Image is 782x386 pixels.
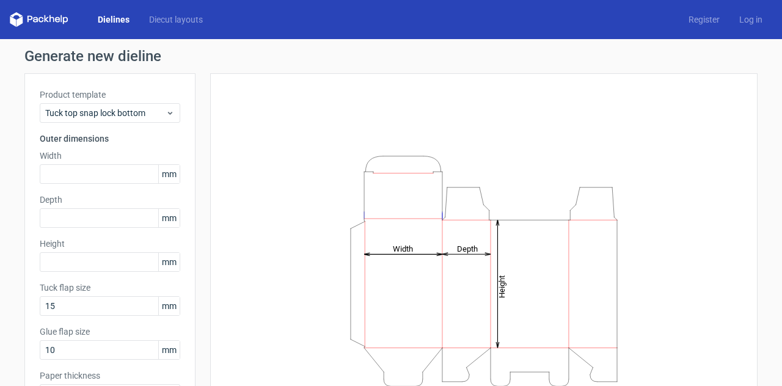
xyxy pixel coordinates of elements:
[158,209,180,227] span: mm
[40,238,180,250] label: Height
[40,282,180,294] label: Tuck flap size
[457,244,478,253] tspan: Depth
[139,13,213,26] a: Diecut layouts
[40,370,180,382] label: Paper thickness
[497,275,506,297] tspan: Height
[40,326,180,338] label: Glue flap size
[158,341,180,359] span: mm
[729,13,772,26] a: Log in
[393,244,413,253] tspan: Width
[679,13,729,26] a: Register
[40,133,180,145] h3: Outer dimensions
[24,49,758,64] h1: Generate new dieline
[88,13,139,26] a: Dielines
[40,150,180,162] label: Width
[158,297,180,315] span: mm
[45,107,166,119] span: Tuck top snap lock bottom
[40,194,180,206] label: Depth
[158,253,180,271] span: mm
[40,89,180,101] label: Product template
[158,165,180,183] span: mm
